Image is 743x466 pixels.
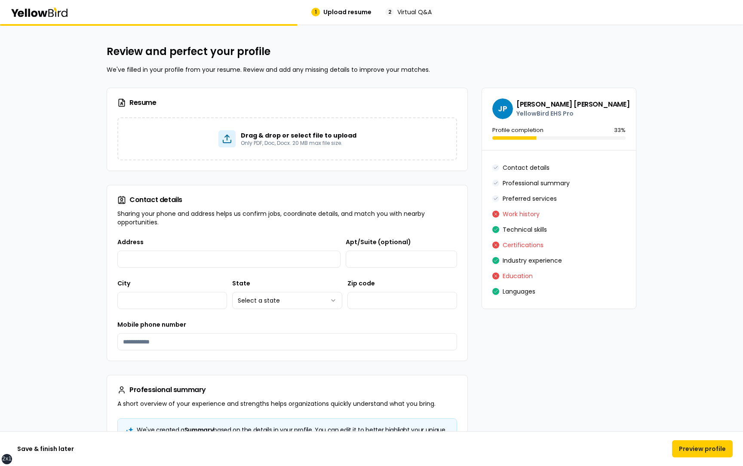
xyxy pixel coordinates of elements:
h5: We've created a based on the details in your profile. You can edit it to better highlight your un... [125,426,450,443]
p: We've filled in your profile from your resume. Review and add any missing details to improve your... [107,65,636,74]
div: Drag & drop or select file to uploadOnly PDF, Doc, Docx. 20 MB max file size. [117,117,457,160]
button: Contact details [503,161,550,175]
button: Preview profile [672,440,733,457]
p: Sharing your phone and address helps us confirm jobs, coordinate details, and match you with near... [117,209,457,227]
label: Zip code [347,279,375,288]
p: Only PDF, Doc, Docx. 20 MB max file size. [241,140,356,147]
button: Professional summary [503,176,570,190]
div: Contact details [129,196,182,203]
button: Preferred services [503,192,557,205]
h3: [PERSON_NAME] [PERSON_NAME] [516,100,629,109]
span: Summary [184,426,214,434]
button: Work history [503,207,540,221]
label: State [232,279,250,288]
label: Apt/Suite (optional) [346,238,411,246]
button: Technical skills [503,223,547,236]
h3: Resume [117,98,457,107]
span: Virtual Q&A [397,8,432,16]
p: 33 % [614,126,626,135]
button: Industry experience [503,254,562,267]
div: 2xl [2,456,12,463]
label: City [117,279,130,288]
button: Education [503,269,533,283]
button: Languages [503,285,535,298]
div: 1 [311,8,320,16]
button: Certifications [503,238,543,252]
p: YellowBird EHS Pro [516,109,629,118]
label: Address [117,238,144,246]
span: Upload resume [323,8,371,16]
button: Save & finish later [10,440,81,457]
span: JP [492,98,513,119]
p: Drag & drop or select file to upload [241,131,356,140]
label: Mobile phone number [117,320,186,329]
p: A short overview of your experience and strengths helps organizations quickly understand what you... [117,399,457,408]
div: Professional summary [129,386,206,393]
p: Profile completion [492,126,543,135]
div: 2 [385,8,394,16]
h2: Review and perfect your profile [107,45,636,58]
